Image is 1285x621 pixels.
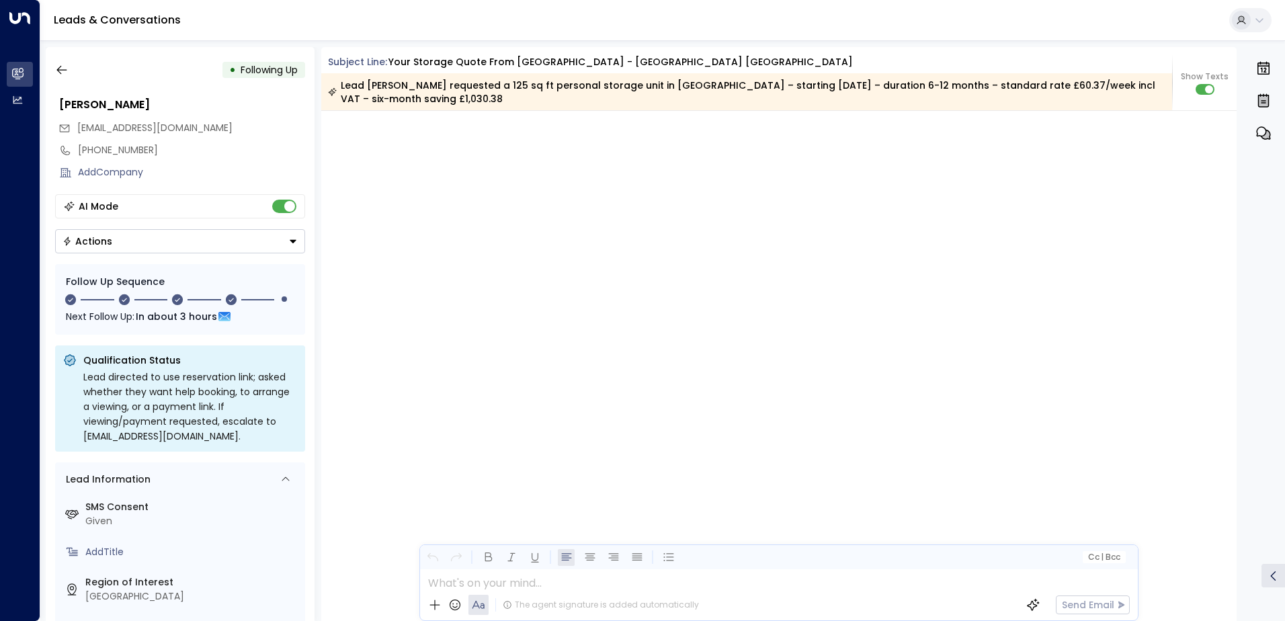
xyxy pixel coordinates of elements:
[85,514,300,528] div: Given
[66,275,294,289] div: Follow Up Sequence
[54,12,181,28] a: Leads & Conversations
[136,309,217,324] span: In about 3 hours
[77,121,233,134] span: [EMAIL_ADDRESS][DOMAIN_NAME]
[59,97,305,113] div: [PERSON_NAME]
[55,229,305,253] button: Actions
[1181,71,1229,83] span: Show Texts
[63,235,112,247] div: Actions
[1087,552,1120,562] span: Cc Bcc
[78,143,305,157] div: [PHONE_NUMBER]
[83,354,297,367] p: Qualification Status
[61,472,151,487] div: Lead Information
[77,121,233,135] span: guapanese12369@gmail.com
[85,589,300,604] div: [GEOGRAPHIC_DATA]
[85,500,300,514] label: SMS Consent
[503,599,699,611] div: The agent signature is added automatically
[328,79,1165,106] div: Lead [PERSON_NAME] requested a 125 sq ft personal storage unit in [GEOGRAPHIC_DATA] – starting [D...
[1082,551,1125,564] button: Cc|Bcc
[424,549,441,566] button: Undo
[83,370,297,444] div: Lead directed to use reservation link; asked whether they want help booking, to arrange a viewing...
[241,63,298,77] span: Following Up
[388,55,853,69] div: Your storage quote from [GEOGRAPHIC_DATA] - [GEOGRAPHIC_DATA] [GEOGRAPHIC_DATA]
[85,575,300,589] label: Region of Interest
[66,309,294,324] div: Next Follow Up:
[448,549,464,566] button: Redo
[79,200,118,213] div: AI Mode
[55,229,305,253] div: Button group with a nested menu
[85,545,300,559] div: AddTitle
[229,58,236,82] div: •
[78,165,305,179] div: AddCompany
[1101,552,1104,562] span: |
[328,55,387,69] span: Subject Line:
